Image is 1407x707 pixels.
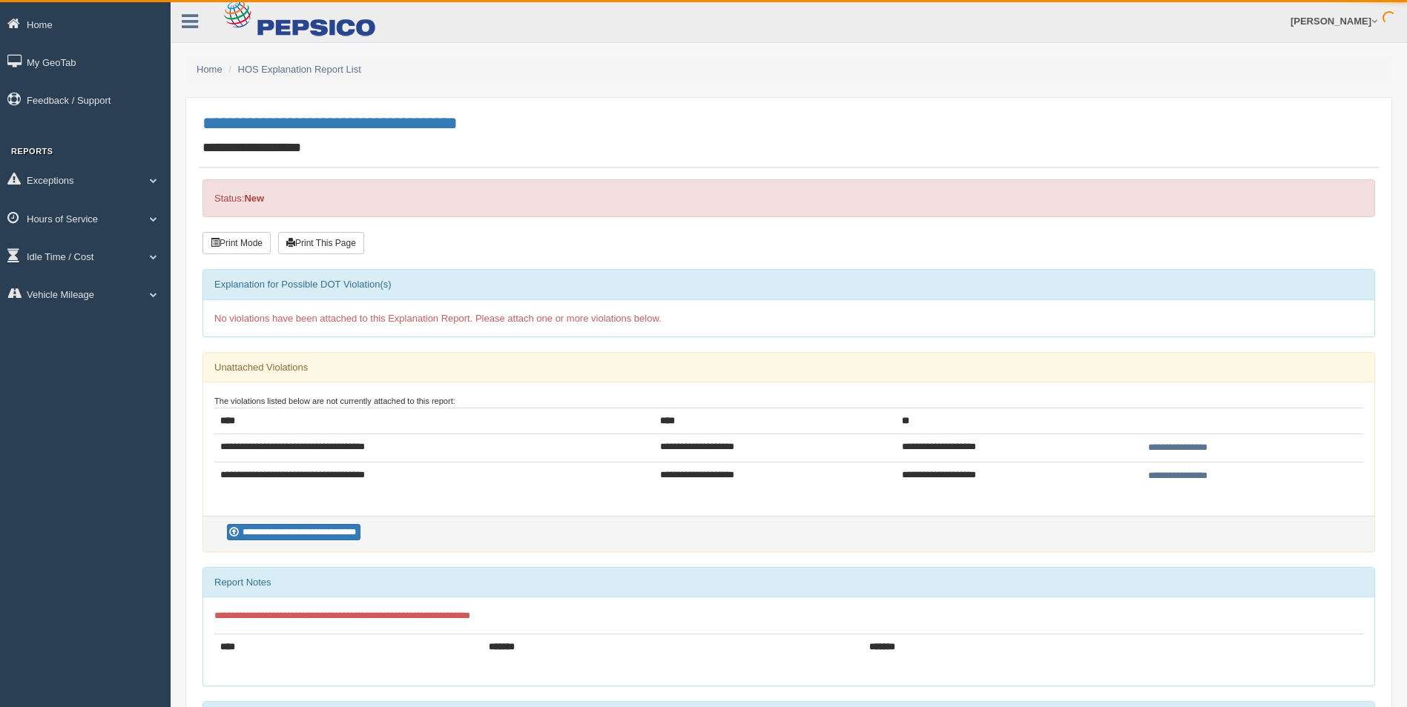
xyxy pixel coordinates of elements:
div: Report Notes [203,568,1374,597]
span: No violations have been attached to this Explanation Report. Please attach one or more violations... [214,313,662,324]
button: Print This Page [278,232,364,254]
a: HOS Explanation Report List [238,64,361,75]
a: Home [197,64,223,75]
strong: New [244,193,264,204]
div: Unattached Violations [203,353,1374,382]
div: Status: [202,179,1375,217]
button: Print Mode [202,232,271,254]
div: Explanation for Possible DOT Violation(s) [203,270,1374,299]
small: The violations listed below are not currently attached to this report: [214,396,455,405]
